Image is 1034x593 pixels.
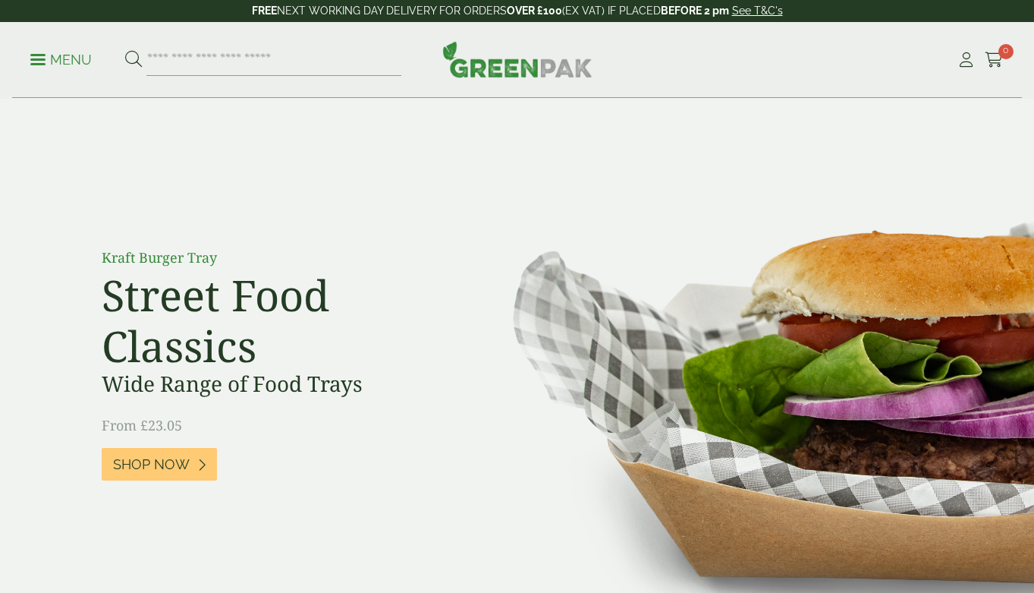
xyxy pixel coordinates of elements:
span: From £23.05 [102,416,182,434]
p: Kraft Burger Tray [102,248,443,268]
strong: BEFORE 2 pm [661,5,729,17]
h2: Street Food Classics [102,270,443,371]
span: 0 [998,44,1014,59]
i: My Account [957,52,976,68]
a: Menu [30,51,92,66]
h3: Wide Range of Food Trays [102,371,443,397]
a: 0 [985,49,1004,71]
strong: FREE [252,5,277,17]
p: Menu [30,51,92,69]
i: Cart [985,52,1004,68]
a: Shop Now [102,448,217,481]
img: GreenPak Supplies [442,41,592,77]
strong: OVER £100 [507,5,562,17]
a: See T&C's [732,5,783,17]
span: Shop Now [113,456,190,473]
